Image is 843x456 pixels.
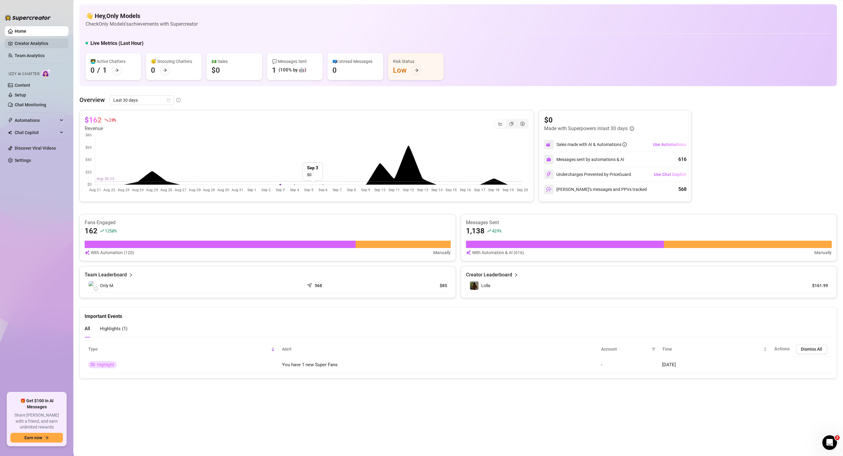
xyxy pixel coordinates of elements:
[466,271,512,279] article: Creator Leaderboard
[520,122,525,126] span: dollar-circle
[678,186,686,193] div: 568
[85,219,451,226] article: Fans Engaged
[662,346,762,352] span: Time
[211,65,220,75] div: $0
[381,283,447,289] article: $85
[601,346,649,352] span: Account
[129,271,133,279] span: right
[466,219,832,226] article: Messages Sent
[466,226,485,236] article: 1,138
[151,65,155,75] div: 0
[88,346,270,352] span: Type
[544,184,647,194] div: [PERSON_NAME]’s messages and PPVs tracked
[10,433,63,443] button: Earn nowarrow-right
[546,172,552,177] img: svg%3e
[90,65,95,75] div: 0
[163,68,167,72] span: arrow-right
[498,122,503,126] span: line-chart
[45,436,49,440] span: arrow-right
[15,146,56,151] a: Discover Viral Videos
[332,65,337,75] div: 0
[678,156,686,163] div: 616
[176,98,181,102] span: info-circle
[15,128,58,137] span: Chat Copilot
[15,83,30,88] a: Content
[651,345,657,354] span: filter
[822,435,837,450] iframe: Intercom live chat
[10,398,63,410] span: 🎁 Get $100 in AI Messages
[658,342,771,357] th: Time
[15,53,45,58] a: Team Analytics
[85,342,278,357] th: Type
[622,142,627,147] span: info-circle
[86,12,198,20] h4: 👋 Hey, Only Models
[90,58,136,65] div: 👩‍💻 Active Chatters
[15,38,64,48] a: Creator Analytics
[654,172,686,177] span: Use Chat Copilot
[630,126,634,131] span: info-circle
[393,58,439,65] div: Risk Status
[167,98,170,102] span: calendar
[42,69,51,78] img: AI Chatter
[97,362,114,367] span: Highlight
[653,170,686,179] button: Use Chat Copilot
[481,283,490,288] span: Lolla
[653,142,686,147] span: Use Automations
[10,412,63,430] span: Share [PERSON_NAME] with a friend, and earn unlimited rewards
[15,115,58,125] span: Automations
[652,140,686,149] button: Use Automations
[800,283,828,289] article: $161.99
[109,117,116,123] span: 28 %
[89,281,97,290] img: Only Models
[90,40,144,47] h5: Live Metrics (Last Hour)
[86,20,198,28] article: Check Only Models's achievements with Supercreator
[546,187,552,192] img: svg%3e
[470,281,478,290] img: Lolla
[15,102,46,107] a: Chat Monitoring
[85,326,90,331] span: All
[15,93,26,97] a: Setup
[546,142,552,147] img: svg%3e
[272,58,318,65] div: 💬 Messages Sent
[24,435,42,440] span: Earn now
[85,226,97,236] article: 162
[801,347,822,352] span: Dismiss All
[544,170,631,179] div: Undercharges Prevented by PriceGuard
[556,141,627,148] div: Sales made with AI & Automations
[601,362,602,367] span: -
[85,271,127,279] article: Team Leaderboard
[103,65,107,75] div: 1
[100,282,114,289] span: Only M.
[332,58,378,65] div: 📪 Unread Messages
[115,68,119,72] span: arrow-right
[91,249,134,256] article: With Automation (120)
[282,362,338,367] span: You have 1 new Super Fans
[272,65,276,75] div: 1
[8,130,12,135] img: Chat Copilot
[774,346,790,352] span: Actions
[544,115,634,125] article: $0
[544,125,627,132] article: Made with Superpowers in last 30 days
[85,249,90,256] img: svg%3e
[15,29,26,34] a: Home
[315,283,322,289] article: 568
[814,249,832,256] article: Manually
[414,68,419,72] span: arrow-right
[113,96,170,105] span: Last 30 days
[494,119,529,129] div: segmented control
[472,249,524,256] article: With Automation & AI (616)
[85,308,832,320] div: Important Events
[104,118,108,122] span: fall
[100,229,104,233] span: rise
[546,157,551,162] img: svg%3e
[105,228,117,234] span: 1250 %
[544,155,624,164] div: Messages sent by automations & AI
[8,118,13,123] span: thunderbolt
[9,71,39,77] span: Izzy AI Chatter
[279,67,306,74] div: (100% by 🤖)
[509,122,514,126] span: pie-chart
[211,58,257,65] div: 💵 Sales
[278,342,597,357] th: Alert
[100,326,127,331] span: Highlights ( 1 )
[492,228,501,234] span: 429 %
